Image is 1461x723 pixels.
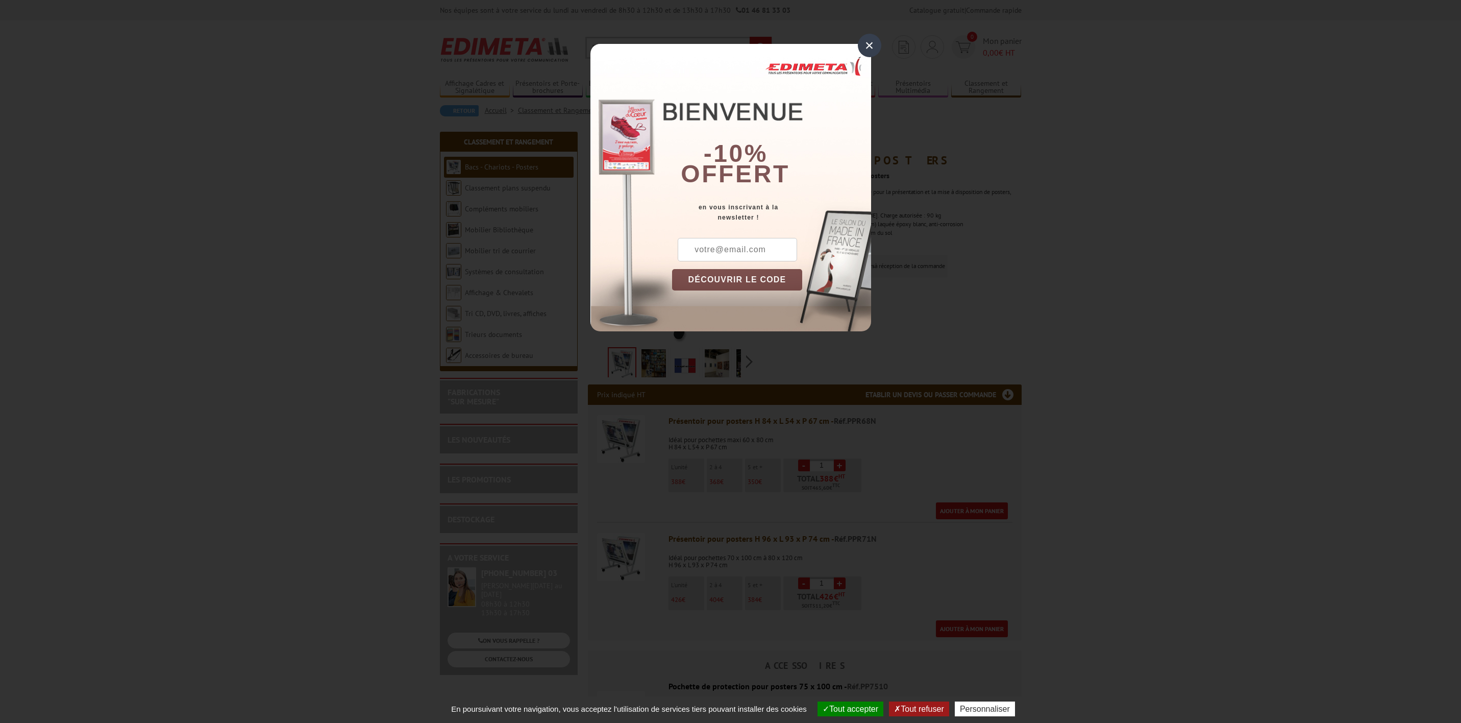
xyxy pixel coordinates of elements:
div: en vous inscrivant à la newsletter ! [672,202,871,223]
span: En poursuivant votre navigation, vous acceptez l'utilisation de services tiers pouvant installer ... [446,705,812,713]
button: Tout accepter [818,702,883,716]
button: Personnaliser (fenêtre modale) [955,702,1015,716]
button: Tout refuser [889,702,949,716]
div: × [858,34,881,57]
b: -10% [704,140,768,167]
font: offert [681,160,790,187]
button: DÉCOUVRIR LE CODE [672,269,803,291]
input: votre@email.com [678,238,797,261]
